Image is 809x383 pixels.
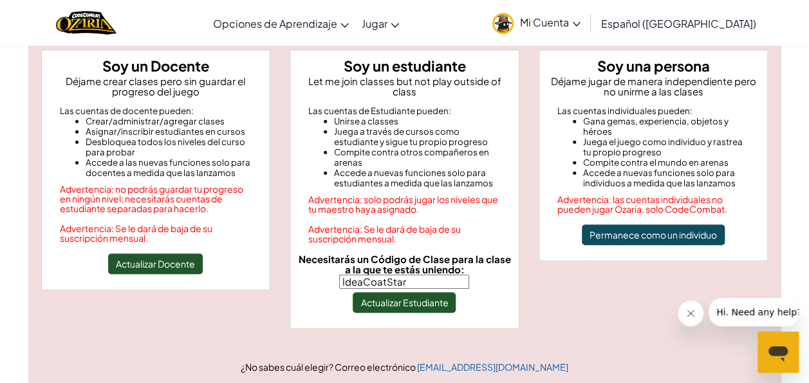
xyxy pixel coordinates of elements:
strong: Soy un estudiante [343,57,465,75]
div: Advertencia: solo podrás jugar los niveles que tu maestro haya asignado. [308,195,501,214]
div: Advertencia: no podrás guardar tu progreso en ningún nivel; necesitarás cuentas de estudiante sep... [60,184,252,213]
input: Necesitarás un Código de Clase para la clase a la que te estás uniendo: [339,275,469,289]
a: Español ([GEOGRAPHIC_DATA]) [595,6,763,41]
a: [EMAIL_ADDRESS][DOMAIN_NAME] [417,361,568,373]
iframe: Mensaje de la compañía [709,298,799,326]
span: Jugar [362,17,387,30]
li: Crear/administrar/agregar clases [86,116,252,126]
li: Desbloquea todos los niveles del curso para probar [86,137,252,157]
li: Juega el juego como individuo y rastrea tu propio progreso [583,137,750,157]
li: Accede a nuevas funciones solo para estudiantes a medida que las lanzamos [334,168,501,188]
button: Permanece como un individuo [582,224,725,245]
p: Déjame jugar de manera independiente pero no unirme a las clases [544,76,763,97]
div: Las cuentas de docente pueden: [60,106,252,116]
li: Accede a nuevas funciones solo para individuos a medida que las lanzamos [583,168,750,188]
span: Hi. Need any help? [8,9,93,19]
div: Las cuentas de Estudiante pueden: [308,106,501,116]
li: Gana gemas, experiencia, objetos y héroes [583,116,750,137]
span: Mi Cuenta [520,15,581,29]
li: Juega a través de cursos como estudiante y sigue tu propio progreso [334,126,501,147]
p: Déjame crear clases pero sin guardar el progreso del juego [47,76,265,97]
div: Advertencia: las cuentas individuales no pueden jugar Ozaria, solo CodeCombat. [557,195,750,214]
div: Las cuentas individuales pueden: [557,106,750,116]
li: Compite contra otros compañeros en arenas [334,147,501,168]
a: Ozaria by CodeCombat logo [56,10,116,36]
button: Actualizar Docente [108,253,203,274]
a: Jugar [355,6,405,41]
button: Actualizar Estudiante [353,292,456,313]
span: Opciones de Aprendizaje [213,17,337,30]
span: ¿No sabes cuál elegir? Correo electrónico [241,361,417,373]
img: Home [56,10,116,36]
strong: Soy una persona [597,57,710,75]
li: Accede a las nuevas funciones solo para docentes a medida que las lanzamos [86,157,252,178]
img: avatar [492,13,514,34]
p: Let me join classes but not play outside of class [295,76,514,97]
li: Asignar/inscribir estudiantes en cursos [86,126,252,137]
strong: Soy un Docente [102,57,209,75]
span: Necesitarás un Código de Clase para la clase a la que te estás uniendo: [298,253,510,275]
li: Unirse a classes [334,116,501,126]
div: Advertencia: Se le dará de baja de su suscripción mensual. [308,224,501,244]
li: Compite contra el mundo en arenas [583,157,750,168]
span: Español ([GEOGRAPHIC_DATA]) [601,17,756,30]
iframe: Cerrar mensaje [678,300,703,326]
a: Opciones de Aprendizaje [207,6,355,41]
a: Mi Cuenta [486,3,587,43]
div: Advertencia: Se le dará de baja de su suscripción mensual. [60,224,252,243]
iframe: Botón para iniciar la ventana de mensajería [758,331,799,373]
